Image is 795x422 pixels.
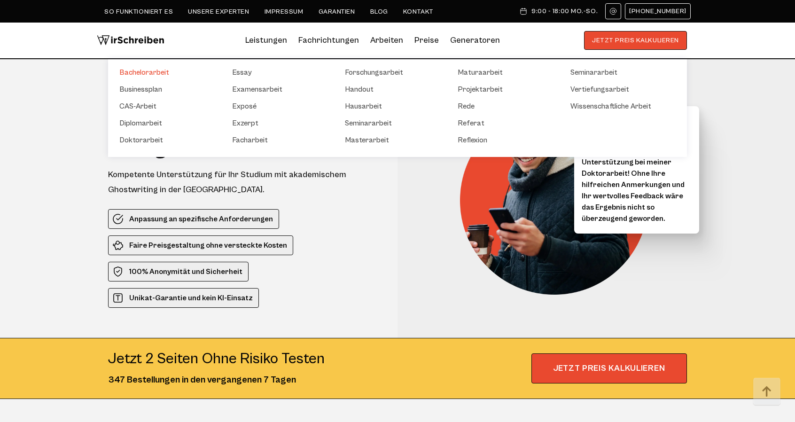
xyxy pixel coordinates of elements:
a: Generatoren [450,33,500,48]
a: Impressum [265,8,304,16]
li: Anpassung an spezifische Anforderungen [108,209,279,229]
img: button top [753,378,781,406]
li: Unikat-Garantie und kein KI-Einsatz [108,288,259,308]
img: Ghostwriter Schweiz – Ihr Partner für akademischen Erfolg! [460,82,662,295]
a: Referat [458,117,552,129]
a: Projektarbeit [458,84,552,95]
div: Jetzt 2 seiten ohne risiko testen [108,350,325,368]
img: 100% Anonymität und Sicherheit [112,266,124,277]
a: Essay [232,67,326,78]
div: Vielen Dank, [PERSON_NAME], für Ihre wertvolle Unterstützung bei meiner Doktorarbeit! Ohne Ihre h... [574,106,699,234]
img: Email [609,8,617,15]
a: Kontakt [403,8,434,16]
a: CAS-Arbeit [119,101,213,112]
a: Facharbeit [232,134,326,146]
a: Fachrichtungen [298,33,359,48]
a: Reflexion [458,134,552,146]
a: Exzerpt [232,117,326,129]
a: Bachelorarbeit [119,67,213,78]
a: Preise [414,35,439,45]
li: Faire Preisgestaltung ohne versteckte Kosten [108,235,293,255]
span: JETZT PREIS KALKULIEREN [531,353,687,383]
a: Businessplan [119,84,213,95]
a: Hausarbeit [345,101,439,112]
a: Blog [370,8,388,16]
img: Faire Preisgestaltung ohne versteckte Kosten [112,240,124,251]
a: Forschungsarbeit [345,67,439,78]
a: [PHONE_NUMBER] [625,3,691,19]
img: Schedule [519,8,528,15]
a: Diplomarbeit [119,117,213,129]
a: Examensarbeit [232,84,326,95]
a: Seminararbeit [570,67,664,78]
li: 100% Anonymität und Sicherheit [108,262,249,281]
a: Handout [345,84,439,95]
img: logo wirschreiben [97,31,164,50]
a: Maturaarbeit [458,67,552,78]
a: Wissenschaftliche Arbeit [570,101,664,112]
a: Arbeiten [370,33,403,48]
a: Exposé [232,101,326,112]
div: 347 Bestellungen in den vergangenen 7 Tagen [108,373,325,387]
a: Masterarbeit [345,134,439,146]
span: 9:00 - 18:00 Mo.-So. [531,8,598,15]
a: Doktorarbeit [119,134,213,146]
a: Unsere Experten [188,8,249,16]
div: Kompetente Unterstützung für Ihr Studium mit akademischem Ghostwriting in der [GEOGRAPHIC_DATA]. [108,167,380,197]
a: Garantien [319,8,355,16]
span: [PHONE_NUMBER] [629,8,686,15]
button: JETZT PREIS KALKULIEREN [584,31,687,50]
a: So funktioniert es [104,8,173,16]
a: Vertiefungsarbeit [570,84,664,95]
a: Seminararbeit [345,117,439,129]
a: Leistungen [245,33,287,48]
img: Unikat-Garantie und kein KI-Einsatz [112,292,124,304]
img: Anpassung an spezifische Anforderungen [112,213,124,225]
a: Rede [458,101,552,112]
